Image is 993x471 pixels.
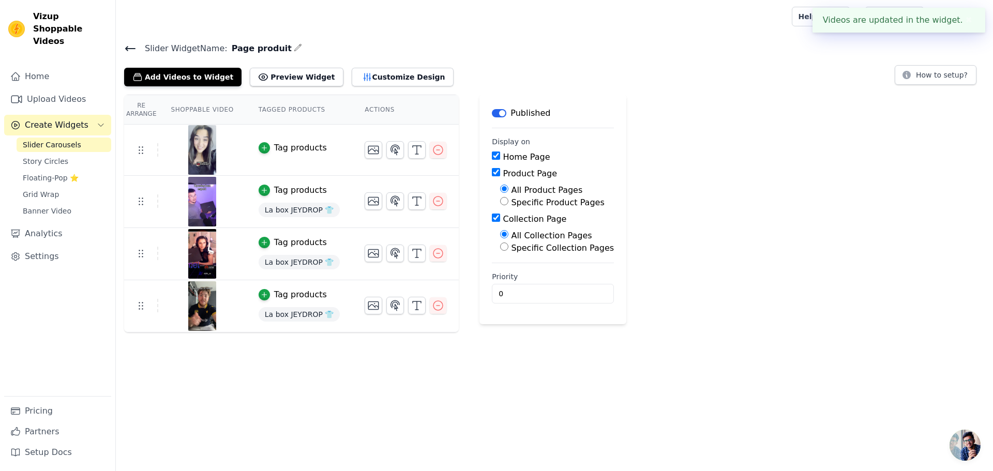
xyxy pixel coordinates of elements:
[274,236,327,249] div: Tag products
[23,140,81,150] span: Slider Carousels
[17,138,111,152] a: Slider Carousels
[188,281,217,331] img: vizup-images-8f96.png
[259,288,327,301] button: Tag products
[352,95,459,125] th: Actions
[963,14,975,26] button: Close
[503,169,557,178] label: Product Page
[158,95,246,125] th: Shoppable Video
[33,10,107,48] span: Vizup Shoppable Videos
[246,95,353,125] th: Tagged Products
[4,246,111,267] a: Settings
[23,206,71,216] span: Banner Video
[188,125,217,175] img: tn-e42240f817044a57b89f410c442afabe.png
[813,8,985,33] div: Videos are updated in the widget.
[365,192,382,210] button: Change Thumbnail
[895,65,976,85] button: How to setup?
[503,152,550,162] label: Home Page
[4,421,111,442] a: Partners
[17,204,111,218] a: Banner Video
[259,236,327,249] button: Tag products
[274,288,327,301] div: Tag products
[188,177,217,226] img: vizup-images-5bf2.png
[124,95,158,125] th: Re Arrange
[950,430,981,461] div: Ouvrir le chat
[503,214,566,224] label: Collection Page
[250,68,343,86] button: Preview Widget
[895,72,976,82] a: How to setup?
[511,197,604,207] label: Specific Product Pages
[365,141,382,159] button: Change Thumbnail
[23,189,59,200] span: Grid Wrap
[511,231,592,240] label: All Collection Pages
[4,223,111,244] a: Analytics
[259,255,340,269] span: La box JEYDROP 👕
[365,297,382,314] button: Change Thumbnail
[25,119,88,131] span: Create Widgets
[259,203,340,217] span: La box JEYDROP 👕
[4,89,111,110] a: Upload Videos
[17,154,111,169] a: Story Circles
[4,66,111,87] a: Home
[492,271,614,282] label: Priority
[274,142,327,154] div: Tag products
[8,21,25,37] img: Vizup
[23,173,79,183] span: Floating-Pop ⭐
[510,107,550,119] p: Published
[188,229,217,279] img: vizup-images-1609.png
[259,307,340,322] span: La box JEYDROP 👕
[228,42,292,55] span: Page produit
[4,442,111,463] a: Setup Docs
[865,7,924,26] a: Book Demo
[259,184,327,196] button: Tag products
[511,243,614,253] label: Specific Collection Pages
[259,142,327,154] button: Tag products
[4,115,111,135] button: Create Widgets
[124,68,242,86] button: Add Videos to Widget
[23,156,68,166] span: Story Circles
[511,185,582,195] label: All Product Pages
[4,401,111,421] a: Pricing
[17,171,111,185] a: Floating-Pop ⭐
[365,245,382,262] button: Change Thumbnail
[137,42,228,55] span: Slider Widget Name:
[352,68,454,86] button: Customize Design
[294,41,302,55] div: Edit Name
[274,184,327,196] div: Tag products
[17,187,111,202] a: Grid Wrap
[932,7,985,26] button: J Jeydrop
[949,7,985,26] p: Jeydrop
[492,136,530,147] legend: Display on
[792,7,850,26] a: Help Setup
